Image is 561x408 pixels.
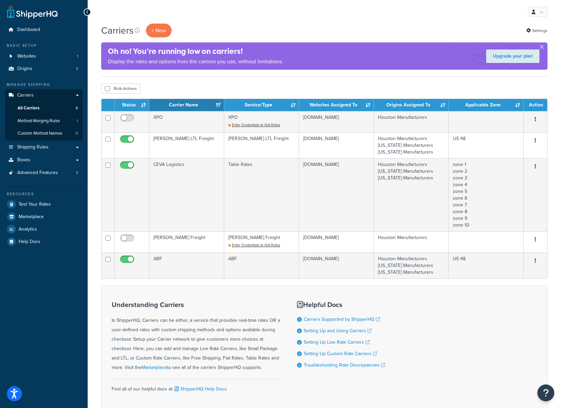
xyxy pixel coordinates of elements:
a: Method Merging Rules 1 [5,115,83,127]
a: Carriers [5,89,83,102]
span: 1 [77,54,78,59]
a: Settings [526,26,548,35]
td: [PERSON_NAME] Freight [149,231,224,252]
td: Houston Manufacturers [374,111,449,132]
a: Troubleshooting Rate Discrepancies [304,362,385,369]
span: Method Merging Rules [18,118,60,124]
a: Setting Up Custom Rate Carriers [304,350,377,357]
span: Enter Credentials to Get Rates [232,242,280,248]
span: Help Docs [19,239,40,245]
th: Service/Type: activate to sort column ascending [224,99,299,111]
a: ShipperHQ Home [7,5,58,19]
td: [DOMAIN_NAME] [299,132,374,158]
span: Custom Method Names [18,131,62,136]
button: Bulk Actions [101,83,141,94]
a: Help Docs [5,236,83,248]
th: Websites Assigned To: activate to sort column ascending [299,99,374,111]
span: Enter Credentials to Get Rates [232,122,280,128]
a: All Carriers 5 [5,102,83,114]
td: ABF [224,252,299,278]
td: ABF [149,252,224,278]
a: Upgrade your plan [486,49,539,63]
td: Table Rates [224,158,299,231]
td: Houston Manufacturers [US_STATE] Manufacturers [US_STATE] Manufacturers [374,132,449,158]
td: XPO [224,111,299,132]
td: [PERSON_NAME] LTL Freight [224,132,299,158]
td: US 48 [449,252,524,278]
li: Websites [5,50,83,63]
span: 0 [76,131,78,136]
a: Custom Method Names 0 [5,127,83,140]
a: ShipperHQ Help Docs [173,385,227,393]
a: Carriers Supported by ShipperHQ [304,316,380,323]
a: Setting Up Live Rate Carriers [304,339,370,346]
div: Manage Shipping [5,82,83,88]
td: Houston Manufacturers [US_STATE] Manufacturers [US_STATE] Manufacturers [374,158,449,231]
th: Carrier Name: activate to sort column ascending [149,99,224,111]
td: [DOMAIN_NAME] [299,158,374,231]
td: [PERSON_NAME] LTL Freight [149,132,224,158]
li: All Carriers [5,102,83,114]
a: Boxes [5,154,83,166]
td: [DOMAIN_NAME] [299,252,374,278]
span: Websites [17,54,36,59]
div: Find all of our helpful docs at: [112,379,280,394]
span: Boxes [17,157,30,163]
h4: Oh no! You’re running low on carriers! [108,46,283,57]
th: Applicable Zone: activate to sort column ascending [449,99,524,111]
li: Custom Method Names [5,127,83,140]
li: Origins [5,63,83,75]
h3: Understanding Carriers [112,301,280,308]
div: Resources [5,191,83,197]
a: Setting Up and Using Carriers [304,327,372,334]
td: XPO [149,111,224,132]
span: All Carriers [18,105,39,111]
div: In ShipperHQ, Carriers can be either, a service that provides real-time rates OR a user-defined r... [112,301,280,372]
td: [DOMAIN_NAME] [299,231,374,252]
span: Advanced Features [17,170,58,176]
a: Marketplace [5,211,83,223]
span: 1 [77,118,78,124]
span: Origins [17,66,32,72]
th: Status: activate to sort column ascending [115,99,149,111]
p: Display the rates and options from the carriers you use, without limitations. [108,57,283,66]
span: 3 [76,170,78,176]
th: Origins Assigned To: activate to sort column ascending [374,99,449,111]
a: Marketplace [142,364,167,371]
td: US 48 [449,132,524,158]
a: Enter Credentials to Get Rates [228,242,280,248]
td: Houston Manufacturers [US_STATE] Manufacturers [US_STATE] Manufacturers [374,252,449,278]
h3: Helpful Docs [297,301,385,308]
a: Origins 3 [5,63,83,75]
span: Marketplace [19,214,44,220]
a: Test Your Rates [5,198,83,210]
div: Basic Setup [5,43,83,48]
span: Analytics [19,227,37,232]
span: 5 [76,105,78,111]
button: Open Resource Center [537,384,554,401]
span: 3 [76,66,78,72]
td: Houston Manufacturers [374,231,449,252]
button: + New [146,24,172,37]
span: Dashboard [17,27,40,33]
a: Dashboard [5,24,83,36]
span: Test Your Rates [19,202,51,207]
a: Shipping Rules [5,141,83,154]
li: Method Merging Rules [5,115,83,127]
a: Advanced Features 3 [5,167,83,179]
td: [PERSON_NAME] Freight [224,231,299,252]
li: Advanced Features [5,167,83,179]
h1: Carriers [101,24,134,37]
li: Carriers [5,89,83,140]
span: Carriers [17,93,34,98]
a: Analytics [5,223,83,235]
td: zone 1 zone 2 zone 3 zone 4 zone 5 zone 6 zone 7 zone 8 zone 9 zone 10 [449,158,524,231]
td: CEVA Logistics [149,158,224,231]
